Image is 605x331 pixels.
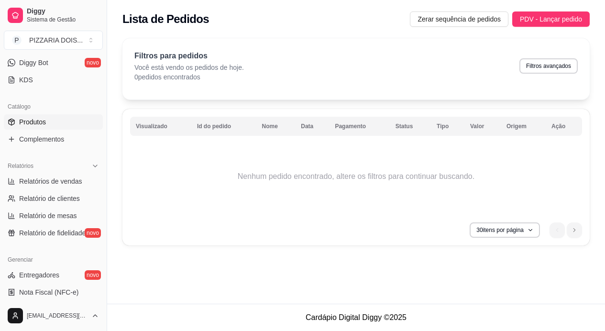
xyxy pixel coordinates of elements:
th: Ação [546,117,582,136]
a: Relatório de fidelidadenovo [4,225,103,241]
th: Id do pedido [191,117,256,136]
span: PDV - Lançar pedido [520,14,582,24]
span: KDS [19,75,33,85]
th: Nome [256,117,296,136]
a: KDS [4,72,103,88]
a: Nota Fiscal (NFC-e) [4,285,103,300]
a: Produtos [4,114,103,130]
th: Origem [501,117,546,136]
button: Zerar sequência de pedidos [410,11,508,27]
span: Sistema de Gestão [27,16,99,23]
button: [EMAIL_ADDRESS][DOMAIN_NAME] [4,304,103,327]
span: Diggy [27,7,99,16]
div: Gerenciar [4,252,103,267]
th: Data [295,117,329,136]
footer: Cardápio Digital Diggy © 2025 [107,304,605,331]
a: Diggy Botnovo [4,55,103,70]
span: Diggy Bot [19,58,48,67]
button: 30itens por página [470,222,540,238]
div: PIZZARIA DOIS ... [29,35,83,45]
p: 0 pedidos encontrados [134,72,244,82]
th: Valor [464,117,501,136]
div: Catálogo [4,99,103,114]
h2: Lista de Pedidos [122,11,209,27]
span: P [12,35,22,45]
button: Filtros avançados [519,58,578,74]
button: Select a team [4,31,103,50]
span: Zerar sequência de pedidos [418,14,501,24]
th: Tipo [431,117,464,136]
span: [EMAIL_ADDRESS][DOMAIN_NAME] [27,312,88,320]
span: Relatório de mesas [19,211,77,221]
p: Filtros para pedidos [134,50,244,62]
span: Relatórios de vendas [19,177,82,186]
a: Entregadoresnovo [4,267,103,283]
span: Relatórios [8,162,33,170]
span: Relatório de fidelidade [19,228,86,238]
th: Pagamento [329,117,389,136]
span: Relatório de clientes [19,194,80,203]
nav: pagination navigation [545,218,587,243]
span: Complementos [19,134,64,144]
span: Produtos [19,117,46,127]
p: Você está vendo os pedidos de hoje. [134,63,244,72]
button: PDV - Lançar pedido [512,11,590,27]
span: Nota Fiscal (NFC-e) [19,287,78,297]
li: next page button [567,222,582,238]
span: Entregadores [19,270,59,280]
td: Nenhum pedido encontrado, altere os filtros para continuar buscando. [130,138,582,215]
a: Complementos [4,132,103,147]
a: Relatórios de vendas [4,174,103,189]
a: Relatório de mesas [4,208,103,223]
th: Visualizado [130,117,191,136]
th: Status [390,117,431,136]
a: DiggySistema de Gestão [4,4,103,27]
a: Relatório de clientes [4,191,103,206]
